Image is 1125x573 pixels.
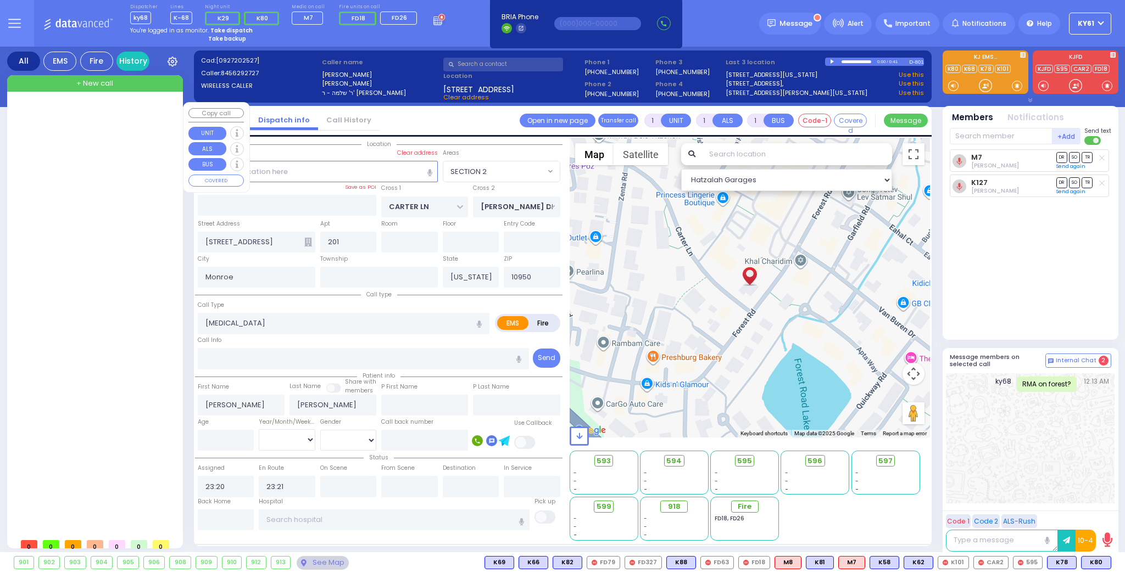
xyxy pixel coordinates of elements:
label: KJ EMS... [943,54,1028,62]
div: ALS KJ [775,556,801,569]
button: 10-4 [1076,530,1096,552]
label: P First Name [381,383,417,391]
span: members [345,386,373,395]
a: [STREET_ADDRESS], [726,79,783,88]
div: 908 [170,557,191,569]
span: 2 [1099,356,1109,366]
a: Send again [1056,163,1085,170]
span: 596 [807,456,822,467]
button: Code-1 [798,114,831,127]
button: Notifications [1007,111,1064,124]
label: WIRELESS CALLER [201,81,319,91]
a: [STREET_ADDRESS][PERSON_NAME][US_STATE] [726,88,867,98]
label: Assigned [198,464,225,473]
div: 0:00 [877,55,887,68]
div: 903 [65,557,86,569]
span: Phone 1 [584,58,651,67]
a: FD18 [1093,65,1110,73]
span: TR [1082,152,1093,162]
button: ALS [188,142,226,155]
div: BLS [904,556,933,569]
label: [PHONE_NUMBER] [655,89,710,98]
label: Medic on call [292,4,326,10]
span: Message [779,18,812,29]
label: Entry Code [504,220,535,228]
span: SECTION 2 [443,161,545,181]
label: State [443,255,458,263]
button: Copy call [188,108,244,119]
a: KJFD [1035,65,1053,73]
div: BLS [1047,556,1077,569]
div: 902 [39,557,60,569]
a: Call History [318,115,380,125]
label: [PHONE_NUMBER] [584,89,639,98]
strong: Take dispatch [210,26,253,35]
span: - [785,477,788,485]
button: UNIT [188,127,226,140]
span: Call type [361,290,397,299]
img: Google [572,423,609,437]
button: BUS [188,158,226,171]
label: Street Address [198,220,240,228]
input: Search location here [198,161,438,182]
div: K81 [806,556,834,569]
div: See map [297,556,348,570]
label: From Scene [381,464,415,473]
label: Age [198,418,209,426]
a: Use this [899,70,924,80]
span: FD18 [352,14,365,23]
div: K78 [1047,556,1077,569]
span: FD26 [392,13,407,22]
span: [STREET_ADDRESS] [443,84,514,93]
label: In Service [504,464,532,473]
span: Phone 3 [655,58,722,67]
button: Transfer call [598,114,638,127]
label: Last Name [289,382,321,391]
div: - [644,514,704,523]
button: Members [952,111,993,124]
span: SO [1069,152,1080,162]
a: M7 [971,153,982,161]
div: CAR2 [973,556,1009,569]
div: BLS [553,556,582,569]
a: Dispatch info [250,115,318,125]
div: FD18, FD26 [715,514,775,523]
span: 0 [153,540,169,548]
button: +Add [1052,128,1081,144]
button: UNIT [661,114,691,127]
label: [PHONE_NUMBER] [584,68,639,76]
button: Toggle fullscreen view [903,143,924,165]
div: 913 [271,557,291,569]
span: - [644,469,647,477]
span: - [573,477,577,485]
div: EMS [43,52,76,71]
span: 0 [65,540,81,548]
h5: Message members on selected call [950,353,1045,368]
span: ky68 [995,377,1017,392]
div: K88 [666,556,696,569]
span: Chaim Horowitz [971,161,1019,170]
div: BLS [1081,556,1111,569]
span: Phone 2 [584,80,651,89]
div: All [7,52,40,71]
button: KY61 [1069,13,1111,35]
div: RMA on forest? [1017,377,1077,392]
div: K58 [870,556,899,569]
div: FD63 [700,556,734,569]
span: Alert [848,19,864,29]
label: Turn off text [1084,135,1102,146]
input: Search hospital [259,509,530,530]
a: K101 [995,65,1011,73]
div: 909 [196,557,217,569]
span: Help [1037,19,1052,29]
a: Use this [899,79,924,88]
span: K29 [218,14,229,23]
label: ר' שלמה - ר' [PERSON_NAME] [322,88,439,98]
label: KJFD [1033,54,1118,62]
img: red-radio-icon.svg [630,560,635,565]
div: BLS [806,556,834,569]
a: K127 [971,178,988,187]
span: + New call [76,78,113,89]
label: On Scene [320,464,347,473]
label: EMS [497,316,529,330]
